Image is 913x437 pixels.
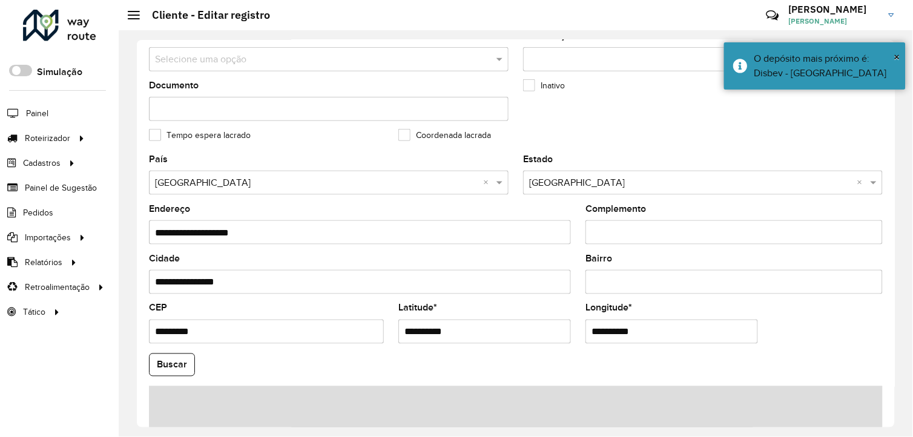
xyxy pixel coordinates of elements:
label: Tempo espera lacrado [149,129,251,142]
div: O depósito mais próximo é: Disbev - [GEOGRAPHIC_DATA] [754,51,897,80]
span: [PERSON_NAME] [789,16,880,27]
label: Inativo [523,79,565,92]
label: CEP [149,301,167,315]
span: Roteirizador [25,132,70,145]
label: Longitude [585,301,632,315]
label: Bairro [585,251,612,266]
label: Complemento [585,202,646,216]
label: País [149,152,168,166]
span: Relatórios [25,256,62,269]
span: Clear all [857,176,868,190]
label: Latitude [398,301,437,315]
span: Pedidos [23,206,53,219]
label: Documento [149,78,199,93]
span: Cadastros [23,157,61,169]
button: Close [894,48,900,66]
a: Contato Rápido [760,2,786,28]
span: Clear all [483,176,493,190]
span: Painel [26,107,48,120]
button: Buscar [149,353,195,376]
label: Endereço [149,202,190,216]
label: Simulação [37,65,82,79]
span: × [894,50,900,64]
label: Estado [523,152,553,166]
h2: Cliente - Editar registro [140,8,270,22]
span: Importações [25,231,71,244]
label: Cidade [149,251,180,266]
label: Coordenada lacrada [398,129,491,142]
span: Retroalimentação [25,281,90,294]
h3: [PERSON_NAME] [789,4,880,15]
span: Painel de Sugestão [25,182,97,194]
span: Tático [23,306,45,318]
